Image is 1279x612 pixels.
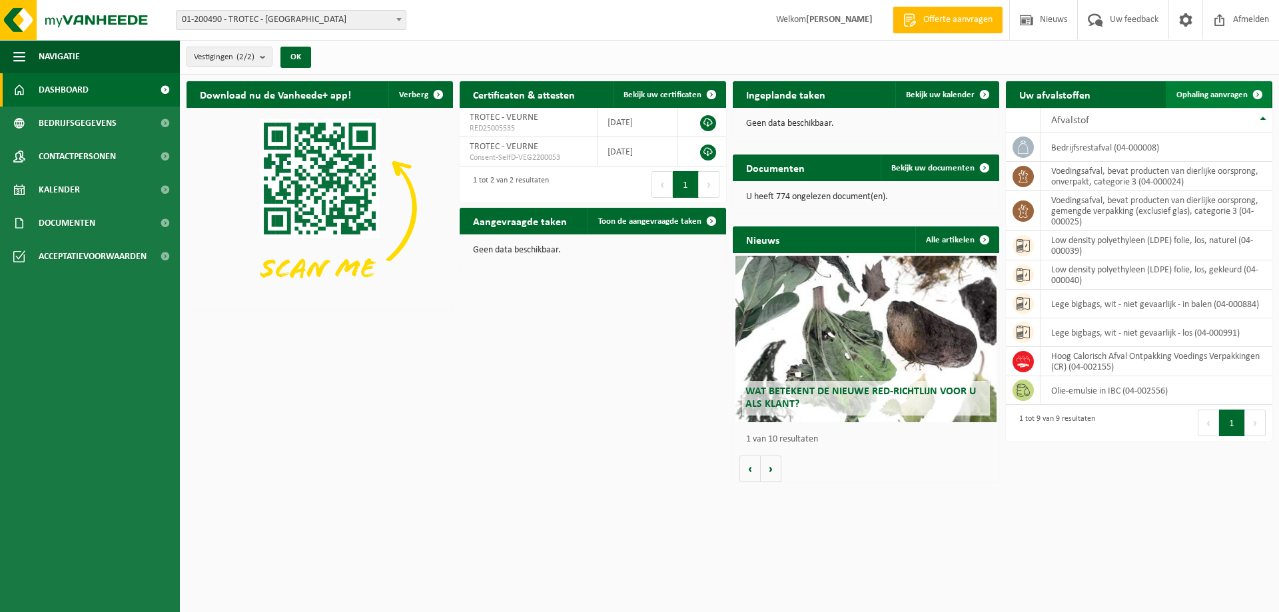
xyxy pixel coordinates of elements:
a: Alle artikelen [915,226,998,253]
td: olie-emulsie in IBC (04-002556) [1041,376,1272,405]
h2: Uw afvalstoffen [1006,81,1104,107]
span: Verberg [399,91,428,99]
a: Bekijk uw certificaten [613,81,725,108]
p: Geen data beschikbaar. [746,119,986,129]
button: 1 [1219,410,1245,436]
span: Dashboard [39,73,89,107]
h2: Aangevraagde taken [460,208,580,234]
span: 01-200490 - TROTEC - VEURNE [177,11,406,29]
td: voedingsafval, bevat producten van dierlijke oorsprong, gemengde verpakking (exclusief glas), cat... [1041,191,1272,231]
a: Bekijk uw documenten [881,154,998,181]
span: Offerte aanvragen [920,13,996,27]
a: Bekijk uw kalender [895,81,998,108]
span: 01-200490 - TROTEC - VEURNE [176,10,406,30]
strong: [PERSON_NAME] [806,15,873,25]
span: Toon de aangevraagde taken [598,217,701,226]
span: Contactpersonen [39,140,116,173]
span: Bekijk uw kalender [906,91,975,99]
img: Download de VHEPlus App [187,108,453,308]
td: lege bigbags, wit - niet gevaarlijk - in balen (04-000884) [1041,290,1272,318]
button: Vestigingen(2/2) [187,47,272,67]
span: Documenten [39,206,95,240]
span: Wat betekent de nieuwe RED-richtlijn voor u als klant? [745,386,976,410]
h2: Certificaten & attesten [460,81,588,107]
a: Offerte aanvragen [893,7,1003,33]
span: Bekijk uw documenten [891,164,975,172]
p: Geen data beschikbaar. [473,246,713,255]
a: Toon de aangevraagde taken [588,208,725,234]
span: TROTEC - VEURNE [470,113,538,123]
span: Ophaling aanvragen [1176,91,1248,99]
count: (2/2) [236,53,254,61]
td: lege bigbags, wit - niet gevaarlijk - los (04-000991) [1041,318,1272,347]
button: Volgende [761,456,781,482]
td: [DATE] [598,108,677,137]
td: voedingsafval, bevat producten van dierlijke oorsprong, onverpakt, categorie 3 (04-000024) [1041,162,1272,191]
h2: Ingeplande taken [733,81,839,107]
td: bedrijfsrestafval (04-000008) [1041,133,1272,162]
span: TROTEC - VEURNE [470,142,538,152]
span: Vestigingen [194,47,254,67]
span: Afvalstof [1051,115,1089,126]
button: Next [699,171,719,198]
div: 1 tot 9 van 9 resultaten [1013,408,1095,438]
td: low density polyethyleen (LDPE) folie, los, naturel (04-000039) [1041,231,1272,260]
span: Bekijk uw certificaten [624,91,701,99]
span: Navigatie [39,40,80,73]
h2: Download nu de Vanheede+ app! [187,81,364,107]
button: Next [1245,410,1266,436]
span: Bedrijfsgegevens [39,107,117,140]
button: Verberg [388,81,452,108]
button: Vorige [739,456,761,482]
a: Ophaling aanvragen [1166,81,1271,108]
p: 1 van 10 resultaten [746,435,993,444]
button: 1 [673,171,699,198]
span: RED25005535 [470,123,587,134]
h2: Nieuws [733,226,793,252]
button: Previous [1198,410,1219,436]
td: Hoog Calorisch Afval Ontpakking Voedings Verpakkingen (CR) (04-002155) [1041,347,1272,376]
span: Acceptatievoorwaarden [39,240,147,273]
button: Previous [651,171,673,198]
h2: Documenten [733,154,818,180]
div: 1 tot 2 van 2 resultaten [466,170,549,199]
p: U heeft 774 ongelezen document(en). [746,192,986,202]
td: [DATE] [598,137,677,166]
span: Kalender [39,173,80,206]
button: OK [280,47,311,68]
span: Consent-SelfD-VEG2200053 [470,153,587,163]
td: low density polyethyleen (LDPE) folie, los, gekleurd (04-000040) [1041,260,1272,290]
a: Wat betekent de nieuwe RED-richtlijn voor u als klant? [735,256,997,422]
